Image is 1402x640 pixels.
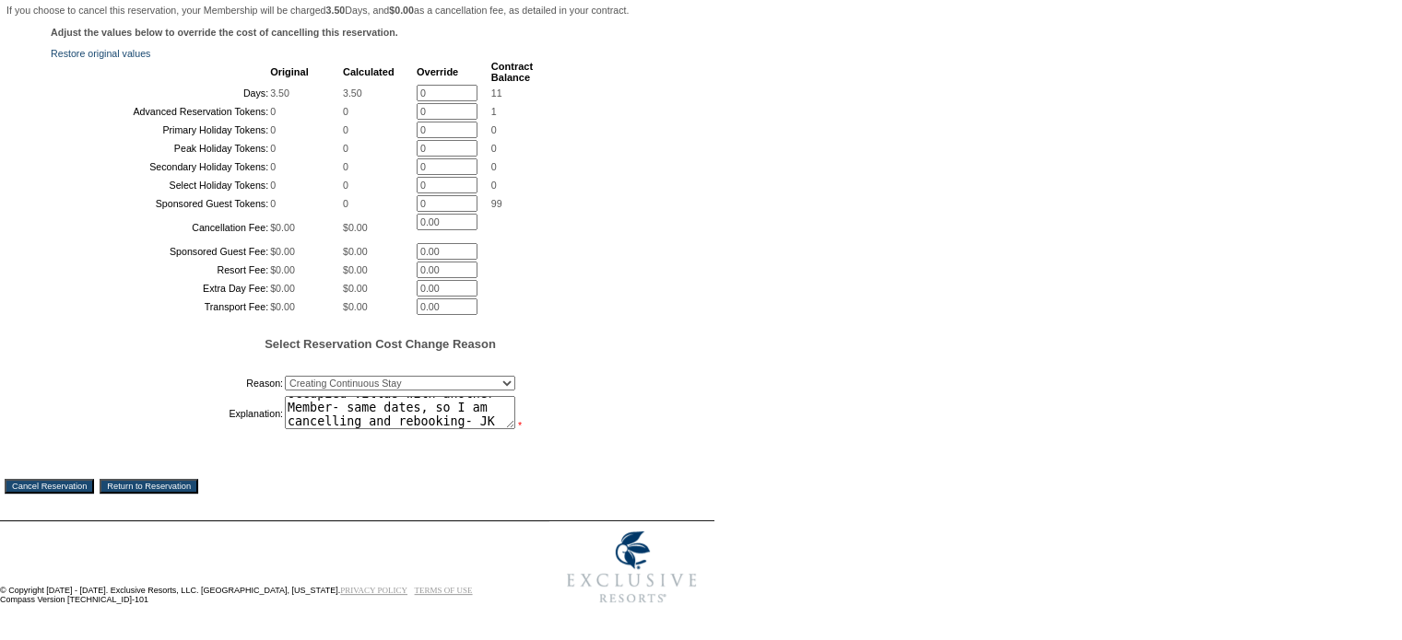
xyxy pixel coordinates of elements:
[53,280,268,297] td: Extra Day Fee:
[343,87,362,99] span: 3.50
[270,198,276,209] span: 0
[53,214,268,241] td: Cancellation Fee:
[270,246,295,257] span: $0.00
[343,264,368,275] span: $0.00
[53,195,268,212] td: Sponsored Guest Tokens:
[343,283,368,294] span: $0.00
[343,180,348,191] span: 0
[53,122,268,138] td: Primary Holiday Tokens:
[389,5,414,16] b: $0.00
[491,87,502,99] span: 11
[343,106,348,117] span: 0
[53,85,268,101] td: Days:
[270,124,276,135] span: 0
[417,66,458,77] b: Override
[326,5,346,16] b: 3.50
[270,283,295,294] span: $0.00
[270,301,295,312] span: $0.00
[491,143,497,154] span: 0
[270,66,309,77] b: Original
[343,301,368,312] span: $0.00
[270,264,295,275] span: $0.00
[53,158,268,175] td: Secondary Holiday Tokens:
[491,124,497,135] span: 0
[343,161,348,172] span: 0
[53,372,283,394] td: Reason:
[51,48,150,59] a: Restore original values
[549,521,714,613] img: Exclusive Resorts
[53,396,283,431] td: Explanation:
[343,222,368,233] span: $0.00
[53,298,268,315] td: Transport Fee:
[491,61,533,83] b: Contract Balance
[491,161,497,172] span: 0
[415,586,473,595] a: TERMS OF USE
[270,161,276,172] span: 0
[53,243,268,260] td: Sponsored Guest Fee:
[270,143,276,154] span: 0
[51,27,398,38] b: Adjust the values below to override the cost of cancelling this reservation.
[270,87,289,99] span: 3.50
[53,177,268,193] td: Select Holiday Tokens:
[6,5,708,16] p: If you choose to cancel this reservation, your Membership will be charged Days, and as a cancella...
[100,479,198,494] input: Return to Reservation
[343,246,368,257] span: $0.00
[270,222,295,233] span: $0.00
[53,140,268,157] td: Peak Holiday Tokens:
[270,106,276,117] span: 0
[340,586,407,595] a: PRIVACY POLICY
[53,262,268,278] td: Resort Fee:
[51,337,710,351] h5: Select Reservation Cost Change Reason
[491,180,497,191] span: 0
[343,198,348,209] span: 0
[491,198,502,209] span: 99
[491,106,497,117] span: 1
[270,180,276,191] span: 0
[5,479,94,494] input: Cancel Reservation
[343,124,348,135] span: 0
[343,143,348,154] span: 0
[343,66,395,77] b: Calculated
[53,103,268,120] td: Advanced Reservation Tokens:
